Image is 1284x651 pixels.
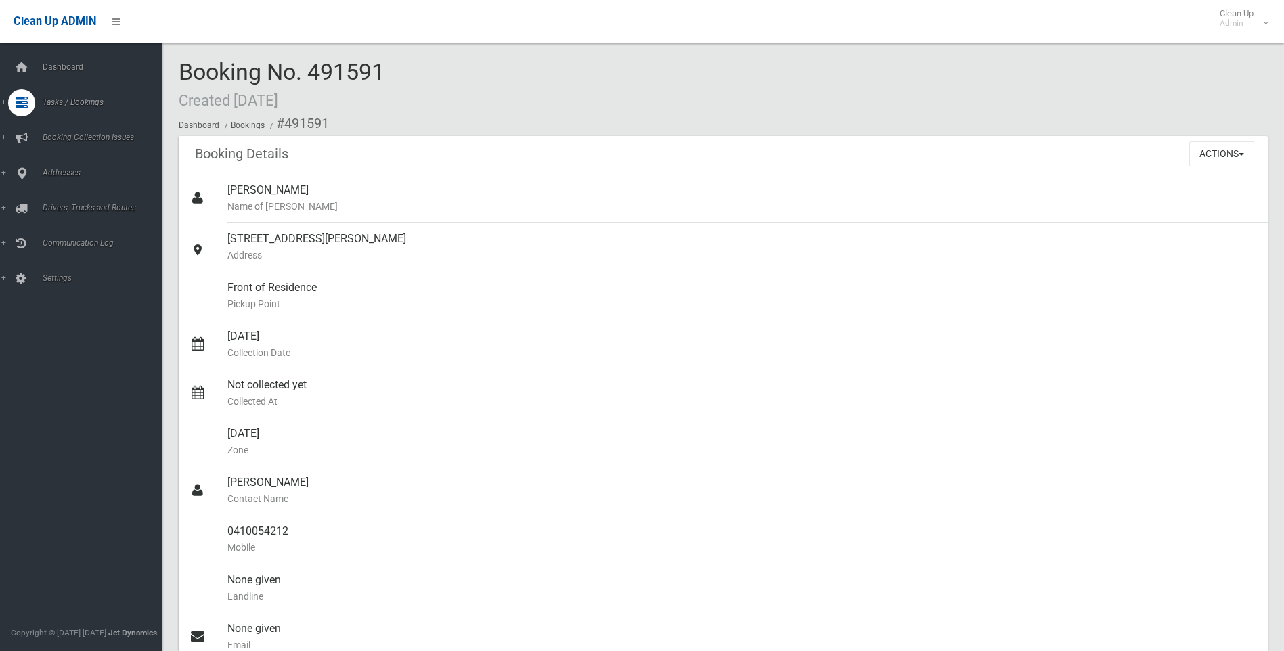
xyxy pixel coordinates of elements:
[179,120,219,130] a: Dashboard
[227,223,1257,271] div: [STREET_ADDRESS][PERSON_NAME]
[39,203,173,212] span: Drivers, Trucks and Routes
[11,628,106,637] span: Copyright © [DATE]-[DATE]
[1213,8,1267,28] span: Clean Up
[227,296,1257,312] small: Pickup Point
[179,141,305,167] header: Booking Details
[227,539,1257,556] small: Mobile
[227,369,1257,418] div: Not collected yet
[227,564,1257,612] div: None given
[227,393,1257,409] small: Collected At
[227,588,1257,604] small: Landline
[227,418,1257,466] div: [DATE]
[39,97,173,107] span: Tasks / Bookings
[179,91,278,109] small: Created [DATE]
[39,168,173,177] span: Addresses
[39,238,173,248] span: Communication Log
[227,271,1257,320] div: Front of Residence
[227,174,1257,223] div: [PERSON_NAME]
[227,466,1257,515] div: [PERSON_NAME]
[227,442,1257,458] small: Zone
[227,491,1257,507] small: Contact Name
[227,247,1257,263] small: Address
[108,628,157,637] strong: Jet Dynamics
[1189,141,1254,166] button: Actions
[14,15,96,28] span: Clean Up ADMIN
[227,344,1257,361] small: Collection Date
[39,133,173,142] span: Booking Collection Issues
[227,198,1257,215] small: Name of [PERSON_NAME]
[39,273,173,283] span: Settings
[227,320,1257,369] div: [DATE]
[267,111,329,136] li: #491591
[231,120,265,130] a: Bookings
[39,62,173,72] span: Dashboard
[1220,18,1254,28] small: Admin
[179,58,384,111] span: Booking No. 491591
[227,515,1257,564] div: 0410054212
